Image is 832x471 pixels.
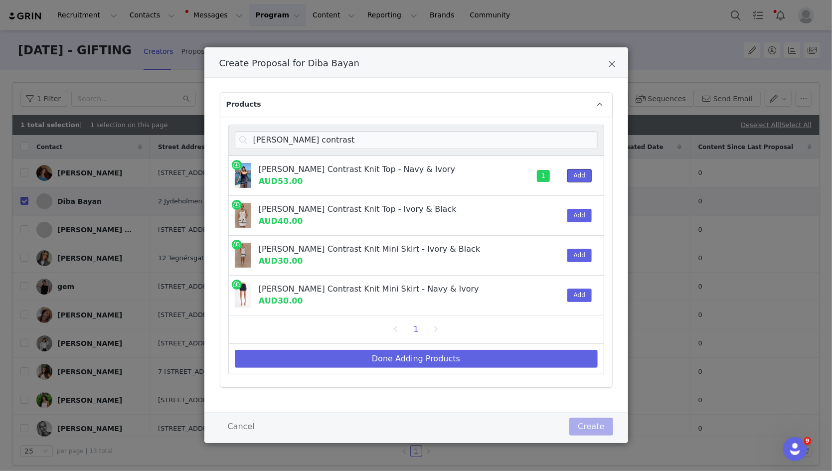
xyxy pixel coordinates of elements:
button: Add [567,249,592,262]
div: [PERSON_NAME] Contrast Knit Mini Skirt - Navy & Ivory [259,283,512,295]
button: Add [567,209,592,222]
button: Done Adding Products [235,350,598,368]
img: 241021_MESHKI_ReshootTranquility_SegrettiDrp1_14_776.jpg [235,203,251,228]
input: Search products [235,131,598,149]
button: Cancel [219,418,263,436]
span: 1 [537,170,550,182]
button: Add [567,289,592,302]
span: AUD53.00 [259,176,303,186]
img: 241021_MESHKI_ReshootTranquility_SegrettiDrp1_14_716.jpg [235,243,251,268]
span: Products [226,99,261,110]
img: 240730_MESHKI_AugustADHOC_13_659.jpg [235,283,251,308]
div: [PERSON_NAME] Contrast Knit Top - Ivory & Black [259,203,512,215]
div: Create Proposal for Diba Bayan [204,47,628,443]
button: Close [609,59,616,71]
iframe: Intercom live chat [783,437,807,461]
span: 9 [804,437,812,445]
span: AUD30.00 [259,256,303,266]
span: Create Proposal for Diba Bayan [219,58,360,68]
div: [PERSON_NAME] Contrast Knit Top - Navy & Ivory [259,163,512,175]
li: 1 [409,322,424,336]
span: AUD30.00 [259,296,303,306]
span: AUD40.00 [259,216,303,226]
img: jarinpat.jpg [235,163,251,188]
button: Create [569,418,613,436]
button: Add [567,169,592,182]
div: [PERSON_NAME] Contrast Knit Mini Skirt - Ivory & Black [259,243,512,255]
